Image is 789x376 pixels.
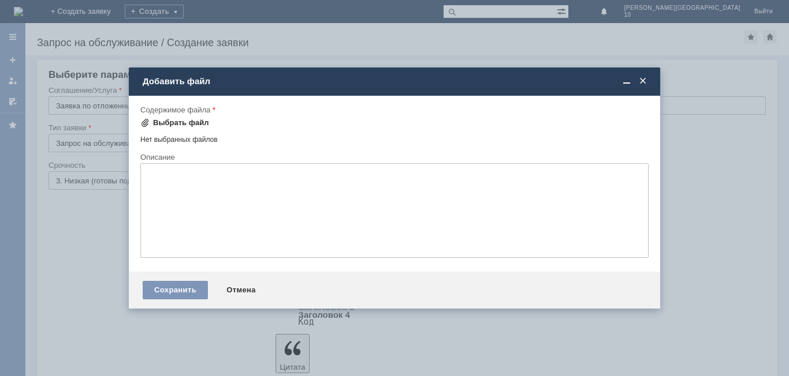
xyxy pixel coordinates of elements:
[140,131,649,144] div: Нет выбранных файлов
[143,76,649,87] div: Добавить файл
[153,118,209,127] div: Выбрать файл
[621,76,632,87] span: Свернуть (Ctrl + M)
[5,5,169,14] div: просьба удалить.
[637,76,649,87] span: Закрыть
[140,106,646,114] div: Содержимое файла
[140,153,646,161] div: Описание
